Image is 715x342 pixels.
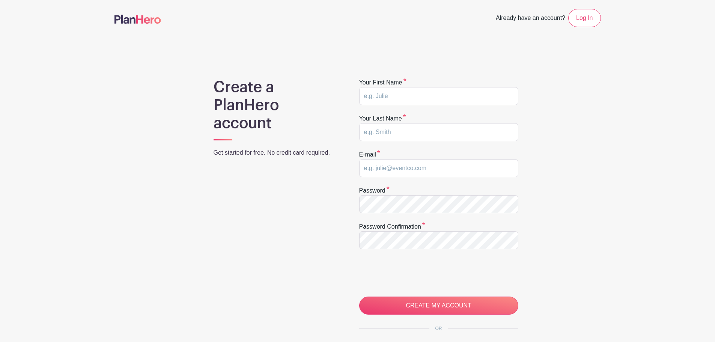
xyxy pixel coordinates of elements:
input: e.g. Smith [359,123,518,141]
span: OR [429,326,448,331]
input: e.g. Julie [359,87,518,105]
label: Password confirmation [359,222,425,231]
label: Password [359,186,390,195]
label: Your last name [359,114,406,123]
img: logo-507f7623f17ff9eddc593b1ce0a138ce2505c220e1c5a4e2b4648c50719b7d32.svg [114,15,161,24]
span: Already have an account? [496,11,565,27]
label: Your first name [359,78,406,87]
input: CREATE MY ACCOUNT [359,297,518,315]
p: Get started for free. No credit card required. [214,148,340,157]
label: E-mail [359,150,380,159]
a: Log In [568,9,601,27]
iframe: reCAPTCHA [359,258,473,288]
h1: Create a PlanHero account [214,78,340,132]
input: e.g. julie@eventco.com [359,159,518,177]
